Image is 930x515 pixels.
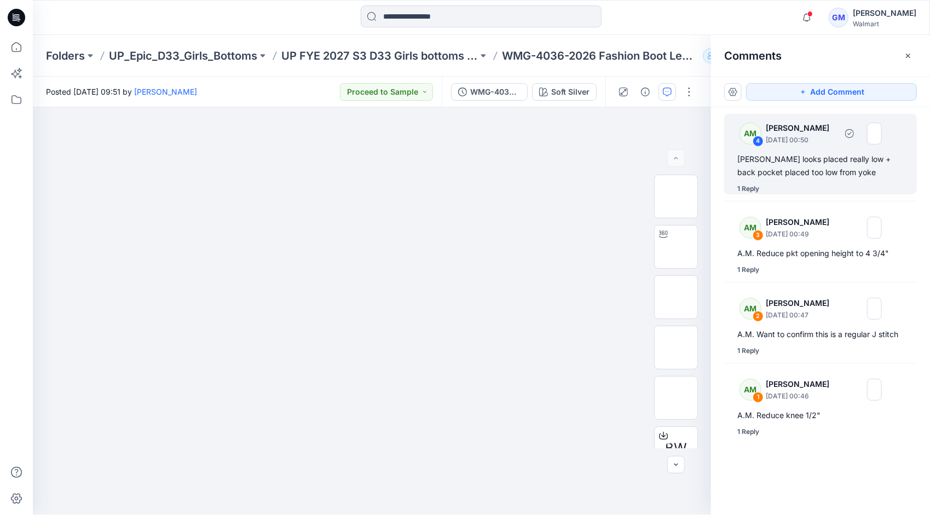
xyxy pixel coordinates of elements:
div: GM [829,8,848,27]
div: 1 Reply [737,426,759,437]
p: [DATE] 00:50 [766,135,836,146]
button: Soft Silver [532,83,597,101]
p: [DATE] 00:47 [766,310,836,321]
a: [PERSON_NAME] [134,87,197,96]
button: WMG-4036-2026 Fashion Boot Leg Jean_Full Colorway [451,83,528,101]
p: [PERSON_NAME] [766,378,836,391]
div: A.M. Want to confirm this is a regular J stitch [737,328,904,341]
button: Add Comment [746,83,917,101]
div: AM [740,379,761,401]
p: [PERSON_NAME] [766,216,836,229]
div: 4 [753,136,764,147]
p: [PERSON_NAME] [766,297,836,310]
a: UP FYE 2027 S3 D33 Girls bottoms Epic [281,48,478,63]
div: WMG-4036-2026 Fashion Boot Leg Jean_Full Colorway [470,86,521,98]
div: Walmart [853,20,916,28]
a: Folders [46,48,85,63]
p: [PERSON_NAME] [766,121,836,135]
div: A.M. Reduce knee 1/2" [737,409,904,422]
div: 2 [753,311,764,322]
div: 1 Reply [737,183,759,194]
div: [PERSON_NAME] [853,7,916,20]
p: [DATE] 00:46 [766,391,836,402]
div: 1 Reply [737,264,759,275]
p: WMG-4036-2026 Fashion Boot Leg [PERSON_NAME] [502,48,698,63]
div: 1 Reply [737,345,759,356]
h2: Comments [724,49,782,62]
div: AM [740,123,761,144]
span: Posted [DATE] 09:51 by [46,86,197,97]
div: [PERSON_NAME] looks placed really low + back pocket placed too low from yoke [737,153,904,179]
button: 63 [703,48,739,63]
div: 1 [753,392,764,403]
div: 3 [753,230,764,241]
span: BW [665,438,687,458]
div: A.M. Reduce pkt opening height to 4 3/4" [737,247,904,260]
p: [DATE] 00:49 [766,229,836,240]
a: UP_Epic_D33_Girls_Bottoms [109,48,257,63]
div: AM [740,217,761,239]
button: Details [637,83,654,101]
div: AM [740,298,761,320]
div: Soft Silver [551,86,590,98]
